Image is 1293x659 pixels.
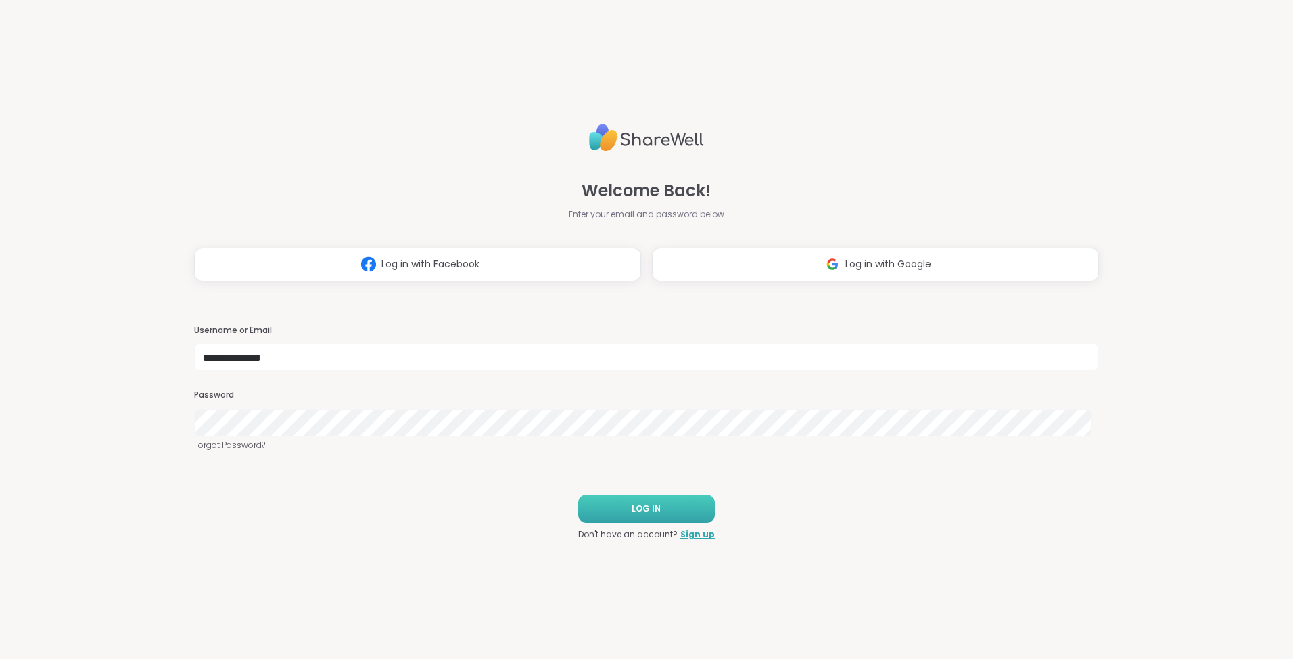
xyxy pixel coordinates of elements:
[194,325,1099,336] h3: Username or Email
[578,528,678,541] span: Don't have an account?
[589,118,704,157] img: ShareWell Logo
[578,495,715,523] button: LOG IN
[194,390,1099,401] h3: Password
[194,248,641,281] button: Log in with Facebook
[845,257,931,271] span: Log in with Google
[356,252,381,277] img: ShareWell Logomark
[820,252,845,277] img: ShareWell Logomark
[582,179,711,203] span: Welcome Back!
[569,208,724,221] span: Enter your email and password below
[632,503,661,515] span: LOG IN
[194,439,1099,451] a: Forgot Password?
[652,248,1099,281] button: Log in with Google
[680,528,715,541] a: Sign up
[381,257,479,271] span: Log in with Facebook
